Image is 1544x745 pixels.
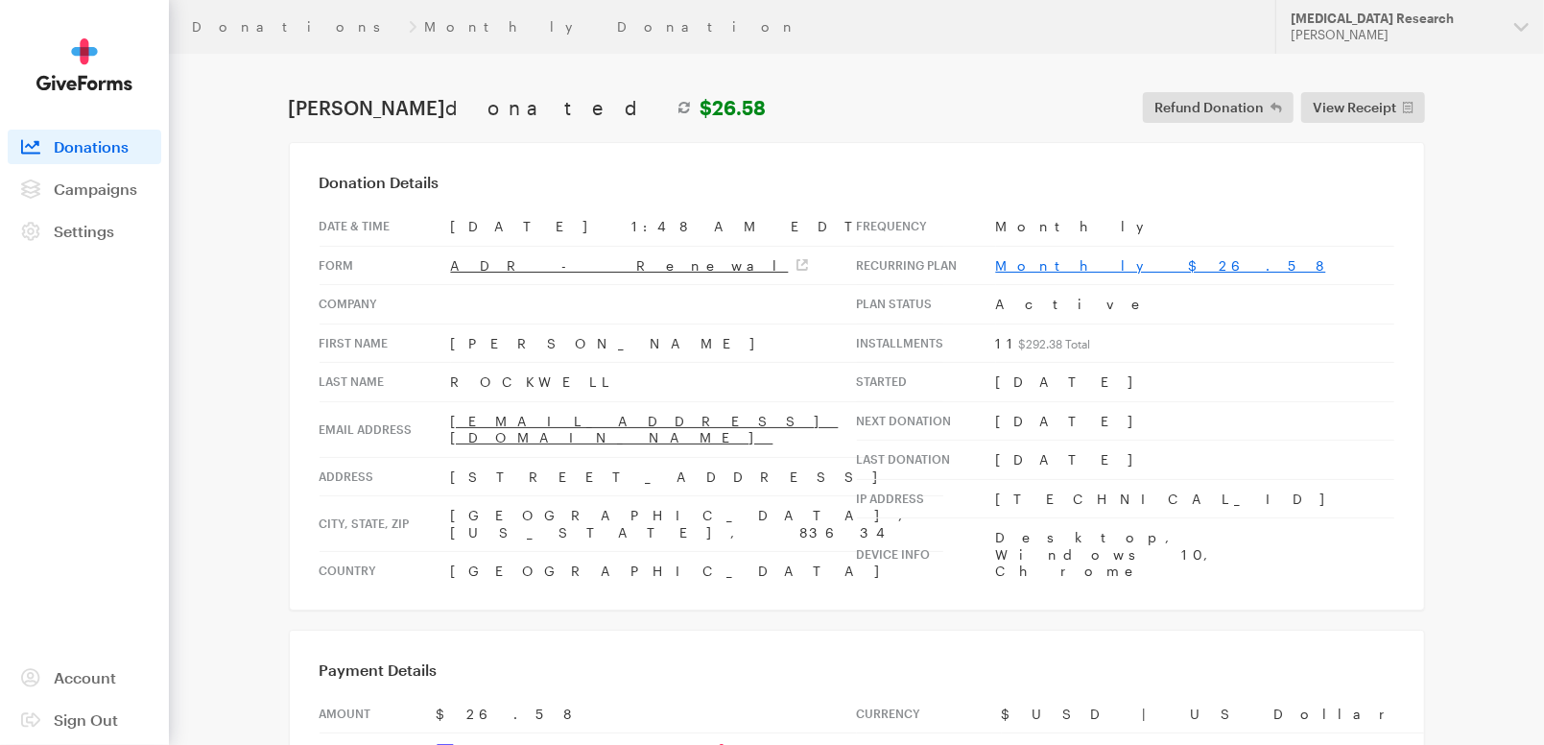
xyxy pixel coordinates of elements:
span: Donations [54,137,129,156]
td: [STREET_ADDRESS] [451,457,943,496]
th: City, state, zip [320,496,451,552]
th: Email address [320,401,451,457]
th: Device info [857,518,996,590]
th: IP address [857,479,996,518]
span: Account [54,668,116,686]
button: Refund Donation [1143,92,1294,123]
th: Amount [320,695,437,733]
span: Refund Donation [1154,96,1264,119]
span: Sign Out [54,710,118,729]
img: GiveForms [36,38,132,91]
div: [PERSON_NAME] [1291,27,1499,43]
td: ROCKWELL [451,363,943,402]
h3: Payment Details [320,661,1394,680]
sub: $292.38 Total [1019,337,1091,350]
a: Settings [8,214,161,249]
strong: $26.58 [701,96,767,119]
img: BrightFocus Foundation | Alzheimer's Disease Research [605,32,940,86]
a: ADR - Renewal [451,257,808,274]
th: Recurring Plan [857,246,996,285]
a: Monthly $26.58 [996,257,1326,274]
th: Started [857,363,996,402]
a: Donations [8,130,161,164]
td: Monthly [996,207,1394,246]
td: Thank You! [485,154,1060,216]
th: Date & time [320,207,451,246]
th: Company [320,285,451,324]
th: Address [320,457,451,496]
a: Account [8,661,161,695]
th: Country [320,552,451,590]
td: Desktop, Windows 10, Chrome [996,518,1394,590]
th: Last Name [320,363,451,402]
span: View Receipt [1313,96,1396,119]
td: $26.58 [437,695,857,733]
span: donated [446,96,668,119]
a: View Receipt [1301,92,1425,123]
a: [EMAIL_ADDRESS][DOMAIN_NAME] [451,413,839,446]
span: Settings [54,222,114,240]
td: [DATE] 1:48 AM EDT [451,207,943,246]
th: Next donation [857,401,996,441]
a: Campaigns [8,172,161,206]
td: [GEOGRAPHIC_DATA] [451,552,943,590]
th: Installments [857,324,996,363]
td: [GEOGRAPHIC_DATA], [US_STATE], 83634 [451,496,943,552]
a: Sign Out [8,703,161,737]
th: Currency [857,695,1002,733]
td: [DATE] [996,441,1394,480]
th: Plan Status [857,285,996,324]
h1: [PERSON_NAME] [289,96,767,119]
th: Last donation [857,441,996,480]
td: [PERSON_NAME] [451,324,943,363]
a: Donations [192,19,401,35]
span: Campaigns [54,180,137,198]
th: Frequency [857,207,996,246]
h3: Donation Details [320,173,1394,192]
td: [TECHNICAL_ID] [996,479,1394,518]
th: First Name [320,324,451,363]
td: [DATE] [996,363,1394,402]
td: 11 [996,324,1394,363]
div: [MEDICAL_DATA] Research [1291,11,1499,27]
td: Active [996,285,1394,324]
td: [DATE] [996,401,1394,441]
th: Form [320,246,451,285]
